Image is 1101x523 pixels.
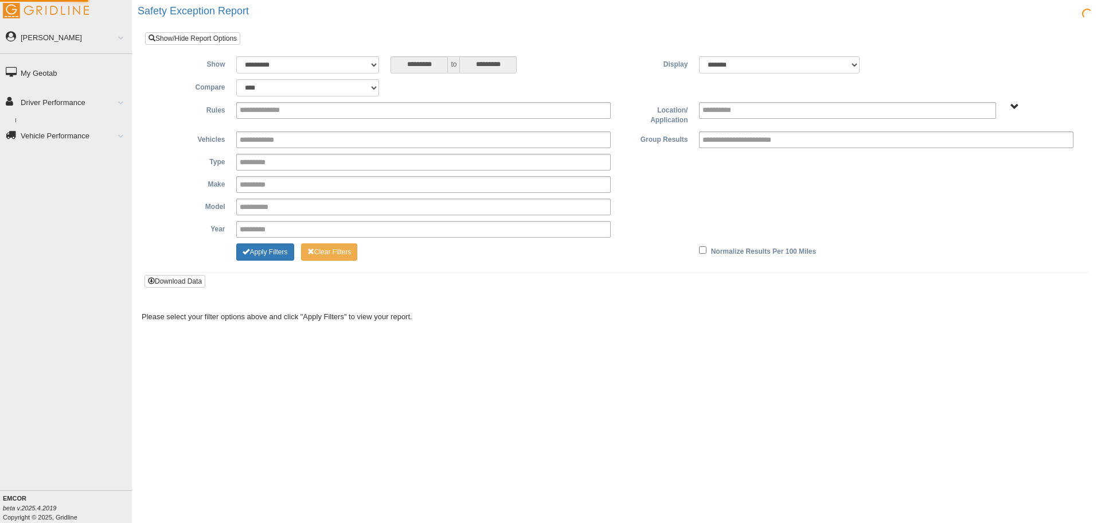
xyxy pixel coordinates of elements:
h2: Safety Exception Report [138,6,1101,17]
label: Model [154,199,231,212]
label: Make [154,176,231,190]
a: Dashboard [21,118,132,139]
label: Normalize Results Per 100 Miles [711,243,816,257]
span: to [448,56,459,73]
label: Vehicles [154,131,231,145]
div: Copyright © 2025, Gridline [3,494,132,522]
label: Location/ Application [616,102,693,126]
a: Show/Hide Report Options [145,32,240,45]
button: Download Data [145,275,205,288]
b: EMCOR [3,495,26,502]
i: beta v.2025.4.2019 [3,505,56,512]
label: Year [154,221,231,235]
label: Group Results [616,131,693,145]
button: Change Filter Options [236,243,294,261]
label: Compare [154,79,231,93]
button: Change Filter Options [301,243,358,261]
label: Display [616,56,693,70]
span: Please select your filter options above and click "Apply Filters" to view your report. [142,312,412,321]
label: Show [154,56,231,70]
label: Rules [154,102,231,116]
label: Type [154,154,231,168]
img: Gridline [3,3,89,18]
